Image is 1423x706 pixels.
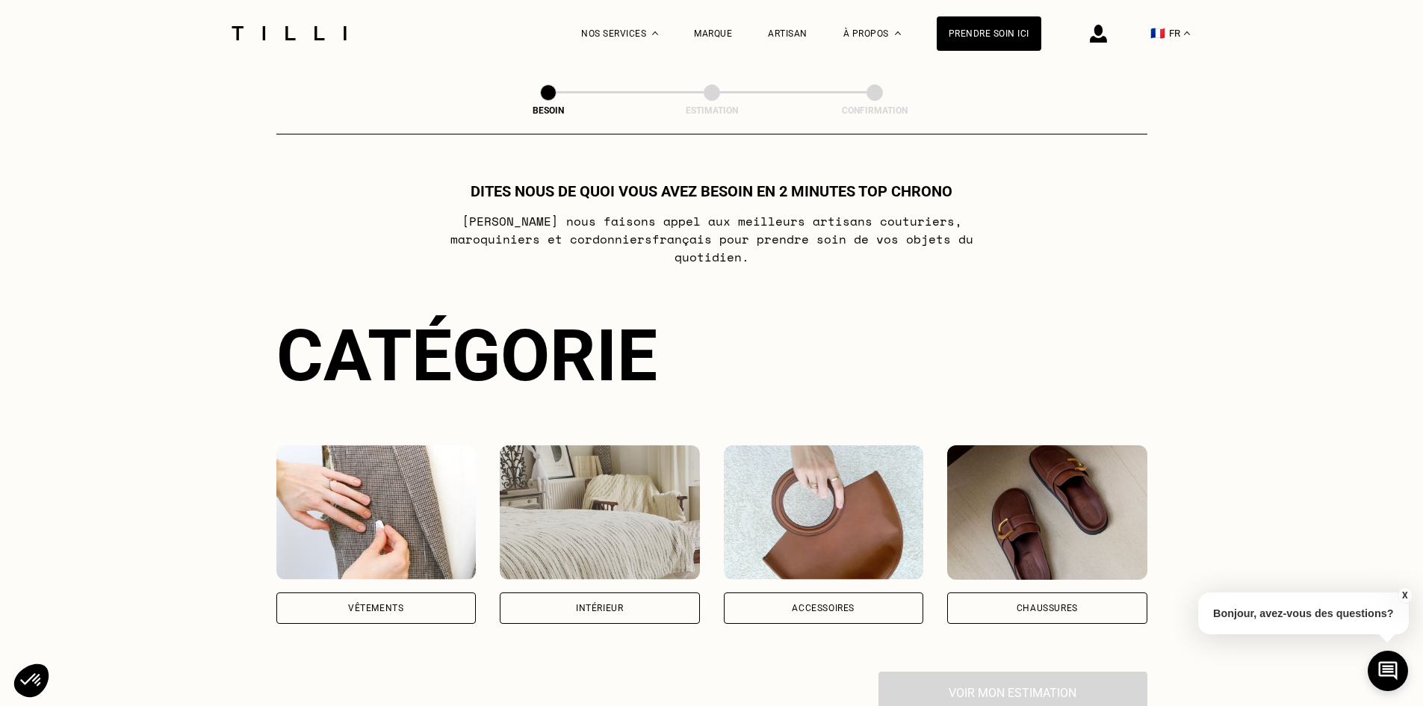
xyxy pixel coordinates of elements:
[1150,26,1165,40] span: 🇫🇷
[474,105,623,116] div: Besoin
[276,314,1147,397] div: Catégorie
[937,16,1041,51] a: Prendre soin ici
[576,604,623,613] div: Intérieur
[415,212,1008,266] p: [PERSON_NAME] nous faisons appel aux meilleurs artisans couturiers , maroquiniers et cordonniers ...
[800,105,949,116] div: Confirmation
[792,604,855,613] div: Accessoires
[226,26,352,40] img: Logo du service de couturière Tilli
[348,604,403,613] div: Vêtements
[1397,587,1412,604] button: X
[1090,25,1107,43] img: icône connexion
[652,31,658,35] img: Menu déroulant
[768,28,807,39] a: Artisan
[724,445,924,580] img: Accessoires
[1017,604,1078,613] div: Chaussures
[276,445,477,580] img: Vêtements
[471,182,952,200] h1: Dites nous de quoi vous avez besoin en 2 minutes top chrono
[1198,592,1409,634] p: Bonjour, avez-vous des questions?
[637,105,787,116] div: Estimation
[1184,31,1190,35] img: menu déroulant
[694,28,732,39] a: Marque
[895,31,901,35] img: Menu déroulant à propos
[500,445,700,580] img: Intérieur
[947,445,1147,580] img: Chaussures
